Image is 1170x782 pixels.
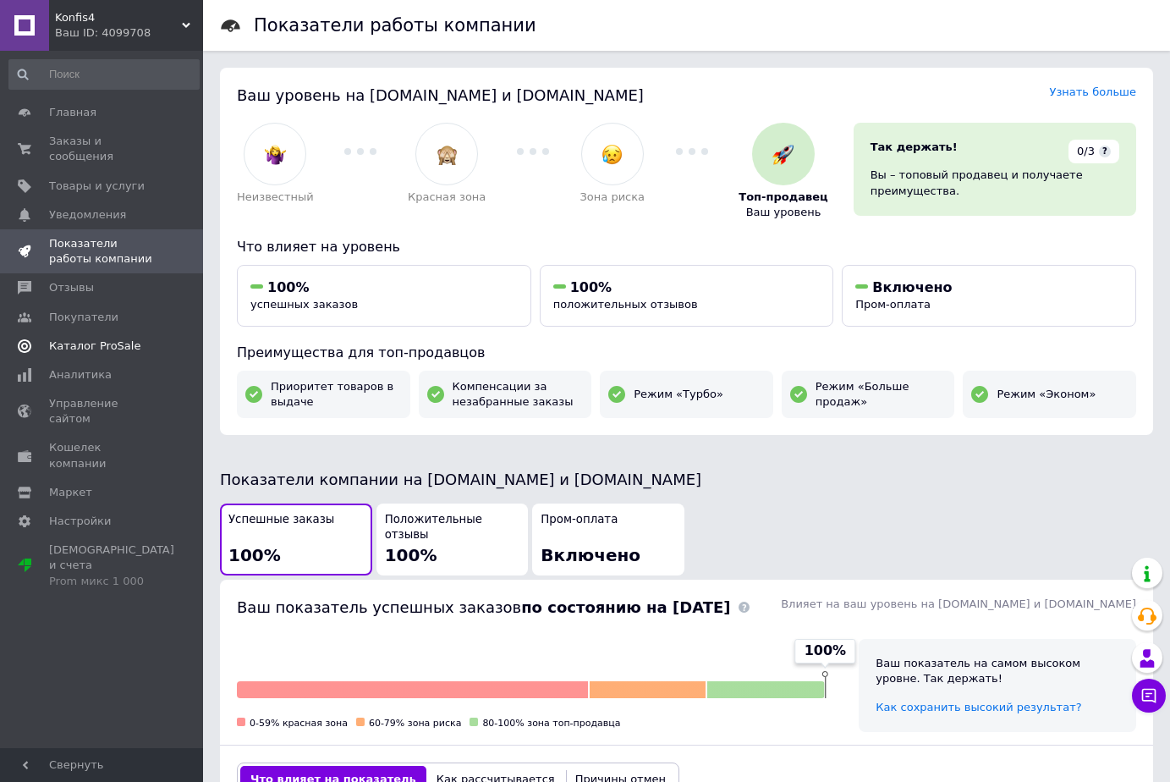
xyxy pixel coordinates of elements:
[220,471,701,488] span: Показатели компании на [DOMAIN_NAME] и [DOMAIN_NAME]
[997,387,1096,402] span: Режим «Эконом»
[580,190,645,205] span: Зона риска
[49,207,126,223] span: Уведомления
[237,239,400,255] span: Что влияет на уровень
[805,642,846,660] span: 100%
[746,205,821,220] span: Ваш уровень
[49,542,174,589] span: [DEMOGRAPHIC_DATA] и счета
[49,280,94,295] span: Отзывы
[871,168,1119,198] div: Вы – топовый продавец и получаете преимущества.
[453,379,584,410] span: Компенсации за незабранные заказы
[634,387,723,402] span: Режим «Турбо»
[521,598,730,616] b: по состоянию на [DATE]
[228,512,334,528] span: Успешные заказы
[220,504,372,575] button: Успешные заказы100%
[437,144,458,165] img: :see_no_evil:
[532,504,684,575] button: Пром-оплатаВключено
[237,86,644,104] span: Ваш уровень на [DOMAIN_NAME] и [DOMAIN_NAME]
[1099,146,1111,157] span: ?
[408,190,486,205] span: Красная зона
[49,236,157,267] span: Показатели работы компании
[369,718,461,729] span: 60-79% зона риска
[1049,85,1136,98] a: Узнать больше
[570,279,612,295] span: 100%
[267,279,309,295] span: 100%
[55,10,182,25] span: Konfis4
[601,144,623,165] img: :disappointed_relieved:
[871,140,958,153] span: Так держать!
[739,190,827,205] span: Топ-продавец
[540,265,834,327] button: 100%положительных отзывов
[49,339,140,354] span: Каталог ProSale
[553,298,698,311] span: положительных отзывов
[541,545,640,565] span: Включено
[49,179,145,194] span: Товары и услуги
[271,379,402,410] span: Приоритет товаров в выдаче
[8,59,200,90] input: Поиск
[254,15,536,36] h1: Показатели работы компании
[876,656,1119,686] div: Ваш показатель на самом высоком уровне. Так держать!
[49,310,118,325] span: Покупатели
[816,379,947,410] span: Режим «Больше продаж»
[876,701,1081,713] a: Как сохранить высокий результат?
[1132,679,1166,713] button: Чат с покупателем
[385,512,520,543] span: Положительные отзывы
[541,512,618,528] span: Пром-оплата
[49,574,174,589] div: Prom микс 1 000
[237,344,485,361] span: Преимущества для топ-продавцов
[872,279,952,295] span: Включено
[237,190,314,205] span: Неизвестный
[237,598,730,616] span: Ваш показатель успешных заказов
[49,367,112,383] span: Аналитика
[376,504,529,575] button: Положительные отзывы100%
[237,265,531,327] button: 100%успешных заказов
[49,514,111,529] span: Настройки
[772,144,794,165] img: :rocket:
[49,134,157,164] span: Заказы и сообщения
[49,396,157,427] span: Управление сайтом
[482,718,620,729] span: 80-100% зона топ-продавца
[49,485,92,500] span: Маркет
[855,298,931,311] span: Пром-оплата
[228,545,281,565] span: 100%
[265,144,286,165] img: :woman-shrugging:
[55,25,203,41] div: Ваш ID: 4099708
[781,598,1136,610] span: Влияет на ваш уровень на [DOMAIN_NAME] и [DOMAIN_NAME]
[250,298,358,311] span: успешных заказов
[49,105,96,120] span: Главная
[1068,140,1119,163] div: 0/3
[250,718,348,729] span: 0-59% красная зона
[385,545,437,565] span: 100%
[49,440,157,471] span: Кошелек компании
[842,265,1136,327] button: ВключеноПром-оплата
